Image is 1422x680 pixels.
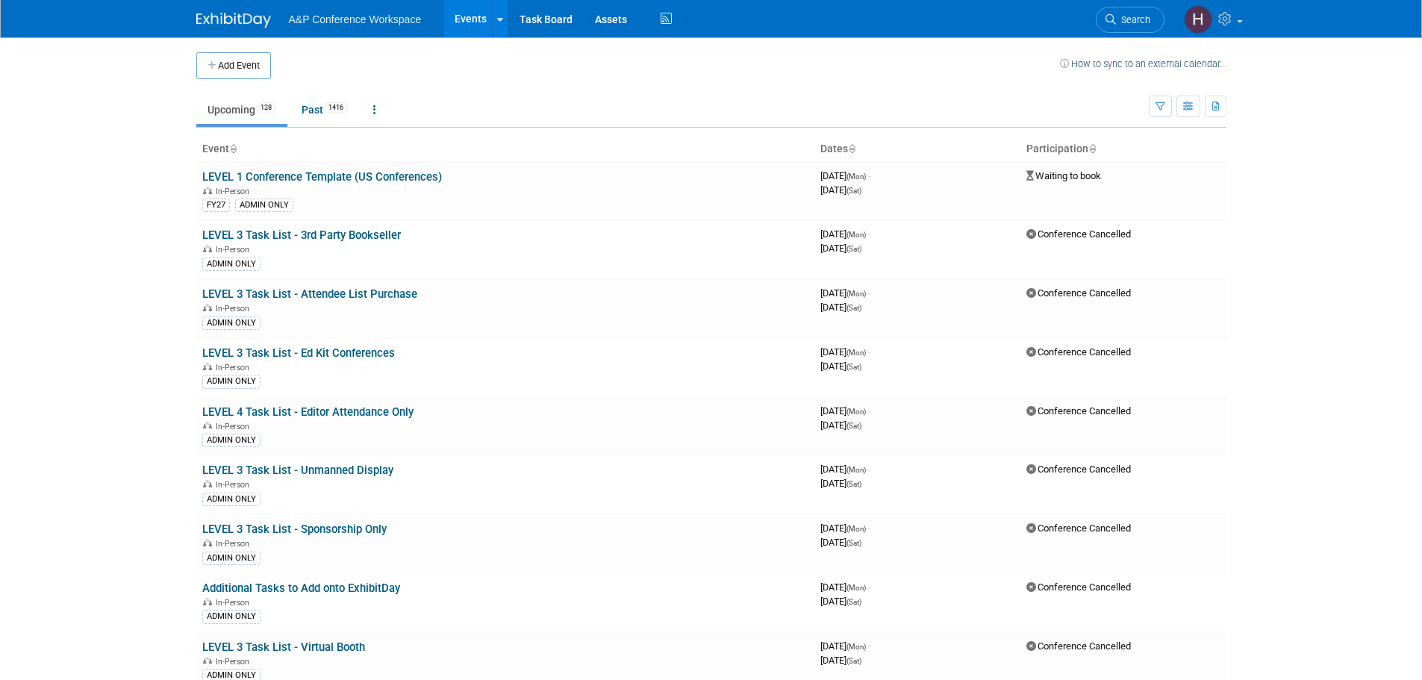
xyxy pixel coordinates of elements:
th: Event [196,137,814,162]
span: [DATE] [820,655,861,666]
span: [DATE] [820,596,861,607]
span: - [868,640,870,652]
span: (Mon) [846,231,866,239]
th: Participation [1020,137,1226,162]
img: In-Person Event [203,245,212,252]
span: (Sat) [846,363,861,371]
span: - [868,464,870,475]
img: In-Person Event [203,657,212,664]
span: 128 [256,102,276,113]
img: In-Person Event [203,539,212,546]
span: (Mon) [846,172,866,181]
span: - [868,228,870,240]
span: [DATE] [820,640,870,652]
span: - [868,170,870,181]
span: [DATE] [820,523,870,534]
a: Search [1096,7,1164,33]
a: LEVEL 3 Task List - 3rd Party Bookseller [202,228,401,242]
span: (Mon) [846,643,866,651]
span: Conference Cancelled [1026,346,1131,358]
span: Search [1116,14,1150,25]
a: LEVEL 1 Conference Template (US Conferences) [202,170,442,184]
span: In-Person [216,363,254,372]
span: (Mon) [846,349,866,357]
span: In-Person [216,245,254,255]
a: Sort by Event Name [229,143,237,155]
span: In-Person [216,598,254,608]
span: [DATE] [820,537,861,548]
span: In-Person [216,480,254,490]
span: [DATE] [820,405,870,417]
span: 1416 [324,102,348,113]
div: FY27 [202,199,230,212]
span: Conference Cancelled [1026,405,1131,417]
span: Conference Cancelled [1026,523,1131,534]
span: (Sat) [846,245,861,253]
button: Add Event [196,52,271,79]
a: LEVEL 3 Task List - Sponsorship Only [202,523,387,536]
img: ExhibitDay [196,13,271,28]
a: Upcoming128 [196,96,287,124]
span: (Sat) [846,422,861,430]
a: Past1416 [290,96,359,124]
a: Additional Tasks to Add onto ExhibitDay [202,581,400,595]
span: Waiting to book [1026,170,1101,181]
span: Conference Cancelled [1026,581,1131,593]
img: In-Person Event [203,187,212,194]
a: LEVEL 3 Task List - Unmanned Display [202,464,393,477]
span: (Sat) [846,539,861,547]
span: - [868,346,870,358]
span: In-Person [216,539,254,549]
div: ADMIN ONLY [202,434,261,447]
img: In-Person Event [203,422,212,429]
span: (Sat) [846,187,861,195]
a: LEVEL 4 Task List - Editor Attendance Only [202,405,414,419]
a: LEVEL 3 Task List - Ed Kit Conferences [202,346,395,360]
span: (Mon) [846,290,866,298]
span: [DATE] [820,464,870,475]
span: (Mon) [846,408,866,416]
img: In-Person Event [203,480,212,487]
div: ADMIN ONLY [202,610,261,623]
span: A&P Conference Workspace [289,13,422,25]
div: ADMIN ONLY [235,199,293,212]
span: [DATE] [820,581,870,593]
span: In-Person [216,422,254,431]
span: In-Person [216,304,254,314]
span: Conference Cancelled [1026,228,1131,240]
div: ADMIN ONLY [202,552,261,565]
span: [DATE] [820,170,870,181]
span: [DATE] [820,243,861,254]
span: (Sat) [846,304,861,312]
span: [DATE] [820,184,861,196]
span: [DATE] [820,419,861,431]
span: (Sat) [846,598,861,606]
span: [DATE] [820,478,861,489]
div: ADMIN ONLY [202,316,261,330]
div: ADMIN ONLY [202,493,261,506]
span: (Sat) [846,657,861,665]
span: - [868,405,870,417]
img: In-Person Event [203,598,212,605]
span: Conference Cancelled [1026,640,1131,652]
span: In-Person [216,657,254,667]
a: Sort by Start Date [848,143,855,155]
span: In-Person [216,187,254,196]
img: Hali Han [1184,5,1212,34]
span: Conference Cancelled [1026,464,1131,475]
span: [DATE] [820,228,870,240]
a: LEVEL 3 Task List - Attendee List Purchase [202,287,417,301]
span: (Mon) [846,525,866,533]
span: [DATE] [820,346,870,358]
img: In-Person Event [203,363,212,370]
a: LEVEL 3 Task List - Virtual Booth [202,640,365,654]
span: - [868,287,870,299]
div: ADMIN ONLY [202,258,261,271]
span: (Mon) [846,584,866,592]
span: [DATE] [820,302,861,313]
span: [DATE] [820,361,861,372]
span: (Sat) [846,480,861,488]
span: Conference Cancelled [1026,287,1131,299]
span: - [868,581,870,593]
span: (Mon) [846,466,866,474]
